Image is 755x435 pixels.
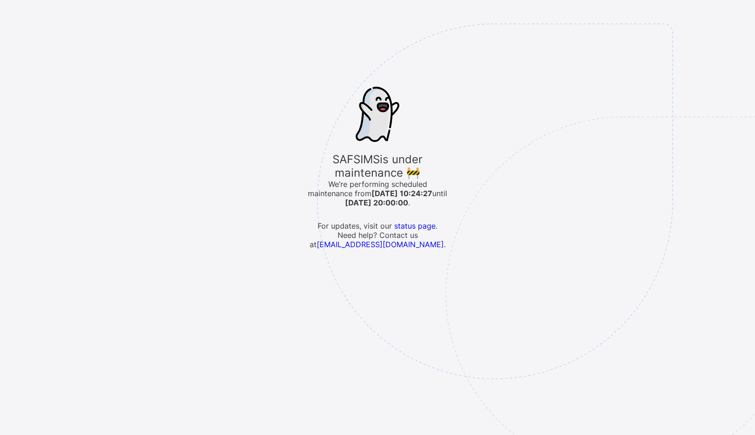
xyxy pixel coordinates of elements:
[308,153,447,179] span: SAFSIMS is under maintenance 🚧
[308,221,447,230] span: For updates, visit our .
[317,240,444,249] a: [EMAIL_ADDRESS][DOMAIN_NAME]
[308,179,447,207] span: We’re performing scheduled maintenance from until .
[308,230,447,249] span: Need help? Contact us at .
